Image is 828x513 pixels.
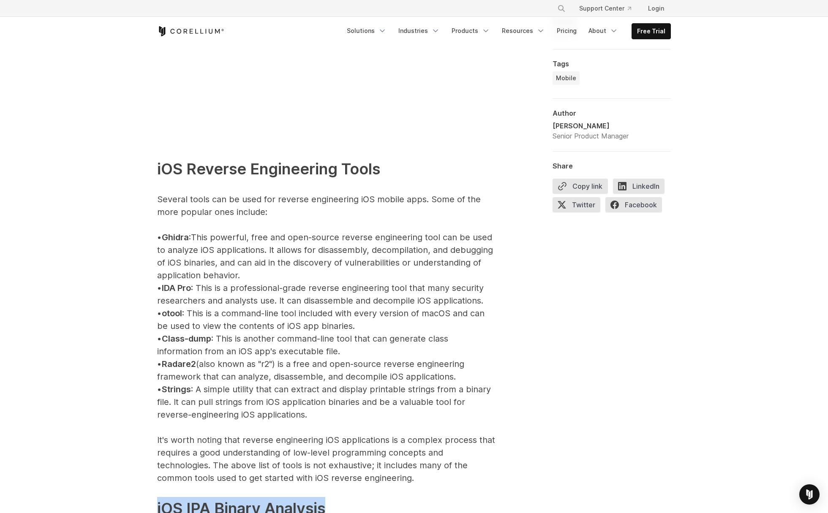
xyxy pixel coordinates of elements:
div: Navigation Menu [342,23,671,39]
a: About [583,23,623,38]
span: Strings [162,384,191,394]
span: Mobile [556,74,576,82]
div: Author [553,109,671,117]
button: Search [554,1,569,16]
span: otool [162,308,182,318]
span: LinkedIn [613,179,665,194]
a: Login [641,1,671,16]
a: Facebook [605,197,667,216]
div: Senior Product Manager [553,131,629,141]
a: Free Trial [632,24,670,39]
div: Navigation Menu [547,1,671,16]
a: Pricing [552,23,582,38]
a: Resources [497,23,550,38]
div: [PERSON_NAME] [553,121,629,131]
span: Facebook [605,197,662,212]
a: Support Center [572,1,638,16]
span: Radare2 [162,359,196,369]
span: Class-dump [162,334,211,344]
span: IDA Pro [162,283,191,293]
div: Tags [553,60,671,68]
span: Twitter [553,197,600,212]
a: Corellium Home [157,26,224,36]
button: Copy link [553,179,608,194]
span: iOS Reverse Engineering Tools [157,160,380,178]
a: Industries [393,23,445,38]
a: Solutions [342,23,392,38]
span: Ghidra [162,232,189,242]
span: : [189,232,191,242]
a: Products [447,23,495,38]
a: Mobile [553,71,580,85]
a: LinkedIn [613,179,670,197]
div: Share [553,162,671,170]
div: Open Intercom Messenger [799,484,820,505]
a: Twitter [553,197,605,216]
